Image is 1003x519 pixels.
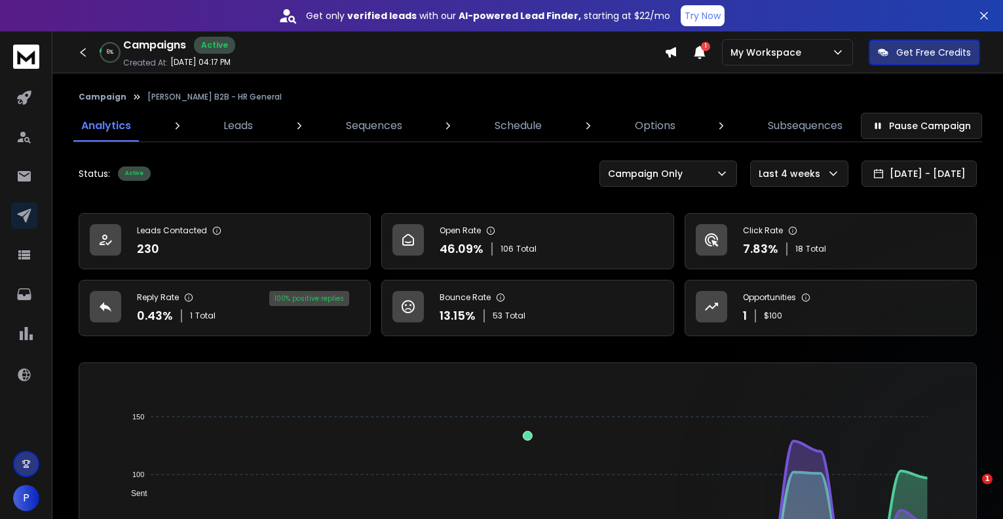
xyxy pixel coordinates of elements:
button: P [13,485,39,511]
button: Campaign [79,92,126,102]
a: Leads [216,110,261,142]
a: Leads Contacted230 [79,213,371,269]
span: Total [806,244,826,254]
span: Total [195,311,216,321]
p: $ 100 [764,311,782,321]
p: [PERSON_NAME] B2B - HR General [147,92,282,102]
tspan: 100 [132,471,144,478]
p: Get only with our starting at $22/mo [306,9,670,22]
p: Last 4 weeks [759,167,825,180]
p: Opportunities [743,292,796,303]
div: Active [194,37,235,54]
p: Options [635,118,675,134]
p: Subsequences [768,118,842,134]
span: 18 [795,244,803,254]
strong: AI-powered Lead Finder, [459,9,581,22]
p: Click Rate [743,225,783,236]
button: Get Free Credits [869,39,980,66]
tspan: 150 [132,413,144,421]
p: 1 [743,307,747,325]
a: Bounce Rate13.15%53Total [381,280,673,336]
p: 0.43 % [137,307,173,325]
a: Click Rate7.83%18Total [685,213,977,269]
p: Reply Rate [137,292,179,303]
a: Opportunities1$100 [685,280,977,336]
a: Options [627,110,683,142]
span: 1 [190,311,193,321]
span: 106 [501,244,514,254]
span: 1 [701,42,710,51]
span: Total [505,311,525,321]
a: Schedule [487,110,550,142]
p: Analytics [81,118,131,134]
span: 53 [493,311,502,321]
strong: verified leads [347,9,417,22]
span: 1 [982,474,993,484]
button: [DATE] - [DATE] [861,161,977,187]
div: 100 % positive replies [269,291,349,306]
a: Open Rate46.09%106Total [381,213,673,269]
p: Leads Contacted [137,225,207,236]
button: Try Now [681,5,725,26]
p: [DATE] 04:17 PM [170,57,231,67]
p: Leads [223,118,253,134]
p: Get Free Credits [896,46,971,59]
p: My Workspace [730,46,806,59]
button: Pause Campaign [861,113,982,139]
h1: Campaigns [123,37,186,53]
p: Created At: [123,58,168,68]
img: logo [13,45,39,69]
span: Total [516,244,537,254]
p: Bounce Rate [440,292,491,303]
p: Open Rate [440,225,481,236]
p: Schedule [495,118,542,134]
p: 13.15 % [440,307,476,325]
p: 230 [137,240,159,258]
p: 46.09 % [440,240,483,258]
iframe: Intercom live chat [955,474,987,505]
p: 7.83 % [743,240,778,258]
a: Sequences [338,110,410,142]
span: Sent [121,489,147,498]
p: Try Now [685,9,721,22]
a: Analytics [73,110,139,142]
p: Campaign Only [608,167,688,180]
p: Status: [79,167,110,180]
p: Sequences [346,118,402,134]
a: Reply Rate0.43%1Total100% positive replies [79,280,371,336]
a: Subsequences [760,110,850,142]
div: Active [118,166,151,181]
p: 6 % [107,48,113,56]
